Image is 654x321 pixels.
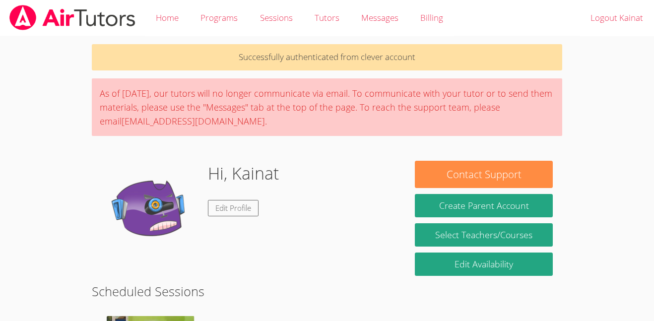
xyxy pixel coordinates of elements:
span: Messages [361,12,398,23]
p: Successfully authenticated from clever account [92,44,563,70]
button: Contact Support [415,161,553,188]
img: airtutors_banner-c4298cdbf04f3fff15de1276eac7730deb9818008684d7c2e4769d2f7ddbe033.png [8,5,136,30]
a: Edit Profile [208,200,259,216]
img: default.png [101,161,200,260]
div: As of [DATE], our tutors will no longer communicate via email. To communicate with your tutor or ... [92,78,563,136]
button: Create Parent Account [415,194,553,217]
h2: Scheduled Sessions [92,282,563,301]
a: Edit Availability [415,253,553,276]
a: Select Teachers/Courses [415,223,553,247]
h1: Hi, Kainat [208,161,279,186]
